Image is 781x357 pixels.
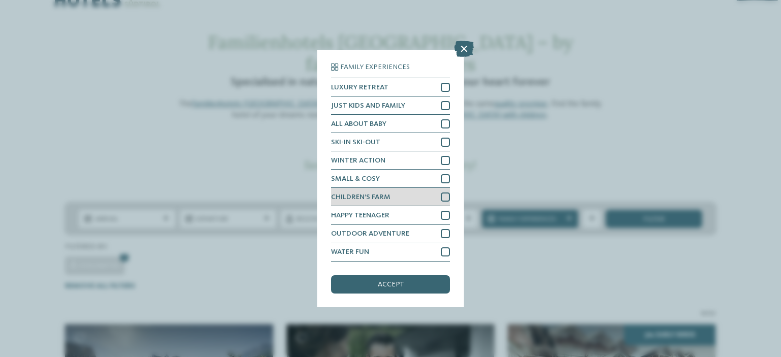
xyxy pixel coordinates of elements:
span: CHILDREN’S FARM [331,193,390,201]
span: HAPPY TEENAGER [331,212,389,219]
span: SKI-IN SKI-OUT [331,139,380,146]
span: OUTDOOR ADVENTURE [331,230,409,237]
span: accept [378,281,404,288]
span: ALL ABOUT BABY [331,120,386,127]
span: SMALL & COSY [331,175,380,182]
span: WINTER ACTION [331,157,385,164]
span: Family Experiences [340,63,410,71]
span: LUXURY RETREAT [331,84,388,91]
span: WATER FUN [331,248,369,255]
span: JUST KIDS AND FAMILY [331,102,405,109]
